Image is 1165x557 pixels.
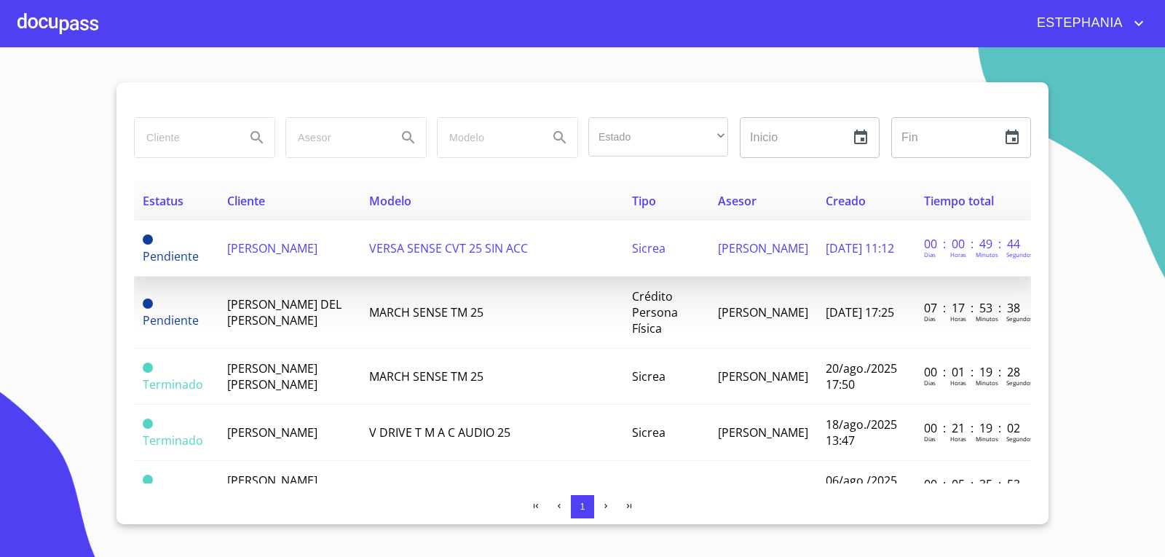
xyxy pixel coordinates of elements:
[924,420,1022,436] p: 00 : 21 : 19 : 02
[227,360,317,392] span: [PERSON_NAME] [PERSON_NAME]
[632,368,666,384] span: Sicrea
[632,240,666,256] span: Sicrea
[976,315,998,323] p: Minutos
[826,360,897,392] span: 20/ago./2025 17:50
[369,240,528,256] span: VERSA SENSE CVT 25 SIN ACC
[950,315,966,323] p: Horas
[976,435,998,443] p: Minutos
[227,296,341,328] span: [PERSON_NAME] DEL [PERSON_NAME]
[826,240,894,256] span: [DATE] 11:12
[924,250,936,258] p: Dias
[924,193,994,209] span: Tiempo total
[143,312,199,328] span: Pendiente
[718,368,808,384] span: [PERSON_NAME]
[391,120,426,155] button: Search
[438,118,537,157] input: search
[143,248,199,264] span: Pendiente
[718,240,808,256] span: [PERSON_NAME]
[369,304,483,320] span: MARCH SENSE TM 25
[826,304,894,320] span: [DATE] 17:25
[143,419,153,429] span: Terminado
[924,476,1022,492] p: 00 : 05 : 35 : 53
[826,473,897,505] span: 06/ago./2025 11:14
[950,435,966,443] p: Horas
[571,495,594,518] button: 1
[718,304,808,320] span: [PERSON_NAME]
[924,315,936,323] p: Dias
[143,234,153,245] span: Pendiente
[632,481,666,497] span: Sicrea
[1006,250,1033,258] p: Segundos
[924,236,1022,252] p: 00 : 00 : 49 : 44
[1026,12,1148,35] button: account of current user
[588,117,728,157] div: ​
[143,363,153,373] span: Terminado
[143,475,153,485] span: Terminado
[950,379,966,387] p: Horas
[950,250,966,258] p: Horas
[143,299,153,309] span: Pendiente
[542,120,577,155] button: Search
[369,481,423,497] span: IGNIS GLX
[143,432,203,449] span: Terminado
[143,376,203,392] span: Terminado
[718,424,808,441] span: [PERSON_NAME]
[143,193,183,209] span: Estatus
[718,193,757,209] span: Asesor
[976,250,998,258] p: Minutos
[826,193,866,209] span: Creado
[240,120,275,155] button: Search
[976,379,998,387] p: Minutos
[924,364,1022,380] p: 00 : 01 : 19 : 28
[632,424,666,441] span: Sicrea
[227,193,265,209] span: Cliente
[580,501,585,512] span: 1
[1026,12,1130,35] span: ESTEPHANIA
[227,424,317,441] span: [PERSON_NAME]
[227,240,317,256] span: [PERSON_NAME]
[227,473,317,505] span: [PERSON_NAME] [PERSON_NAME]
[632,288,678,336] span: Crédito Persona Física
[924,435,936,443] p: Dias
[1006,379,1033,387] p: Segundos
[1006,435,1033,443] p: Segundos
[286,118,385,157] input: search
[826,416,897,449] span: 18/ago./2025 13:47
[632,193,656,209] span: Tipo
[924,379,936,387] p: Dias
[1006,315,1033,323] p: Segundos
[924,300,1022,316] p: 07 : 17 : 53 : 38
[135,118,234,157] input: search
[369,424,510,441] span: V DRIVE T M A C AUDIO 25
[369,193,411,209] span: Modelo
[369,368,483,384] span: MARCH SENSE TM 25
[718,481,808,497] span: [PERSON_NAME]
